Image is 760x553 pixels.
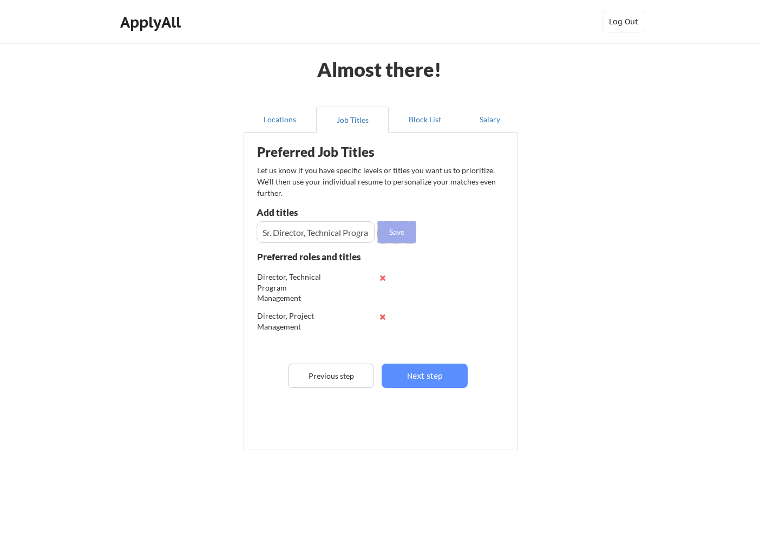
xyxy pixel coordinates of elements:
[257,146,394,159] div: Preferred Job Titles
[257,252,374,261] div: Preferred roles and titles
[304,60,455,79] div: Almost there!
[288,364,374,388] button: Previous step
[378,221,416,243] button: Save
[257,272,328,304] div: Director, Technical Program Management
[602,11,645,32] button: Log Out
[257,221,375,243] input: E.g. Senior Product Manager
[257,164,497,199] div: Let us know if you have specific levels or titles you want us to prioritize. We’ll then use your ...
[316,107,389,133] button: Job Titles
[257,208,372,217] div: Add titles
[257,311,328,332] div: Director, Project Management
[120,13,184,31] div: ApplyAll
[389,107,461,133] button: Block List
[461,107,518,133] button: Salary
[382,364,468,388] button: Next step
[244,107,316,133] button: Locations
